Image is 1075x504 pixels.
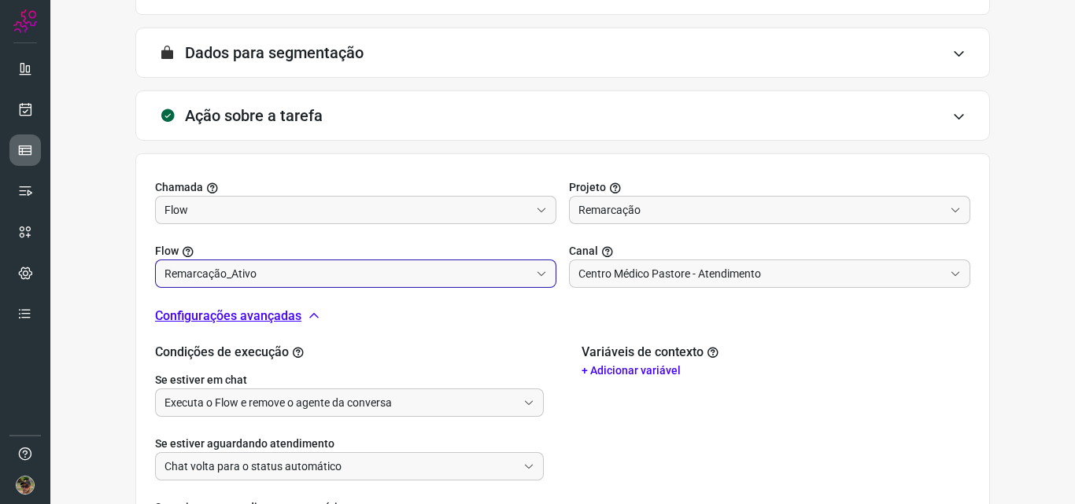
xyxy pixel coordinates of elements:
img: Logo [13,9,37,33]
p: Configurações avançadas [155,307,301,326]
input: Selecione [164,453,517,480]
label: Se estiver em chat [155,372,544,388]
input: Selecione um canal [578,260,944,287]
h2: Variáveis de contexto [582,344,722,359]
input: Você precisa criar/selecionar um Projeto. [164,260,530,287]
input: Selecionar projeto [164,197,530,223]
span: Chamada [155,179,203,196]
h2: Condições de execução [155,344,544,359]
p: + Adicionar variável [582,362,970,379]
span: Canal [569,243,598,259]
h3: Ação sobre a tarefa [185,106,323,125]
input: Selecione [164,389,517,416]
span: Flow [155,243,179,259]
img: 6adef898635591440a8308d58ed64fba.jpg [16,476,35,495]
h3: Dados para segmentação [185,43,364,62]
label: Se estiver aguardando atendimento [155,436,544,452]
span: Projeto [569,179,606,196]
input: Selecionar projeto [578,197,944,223]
